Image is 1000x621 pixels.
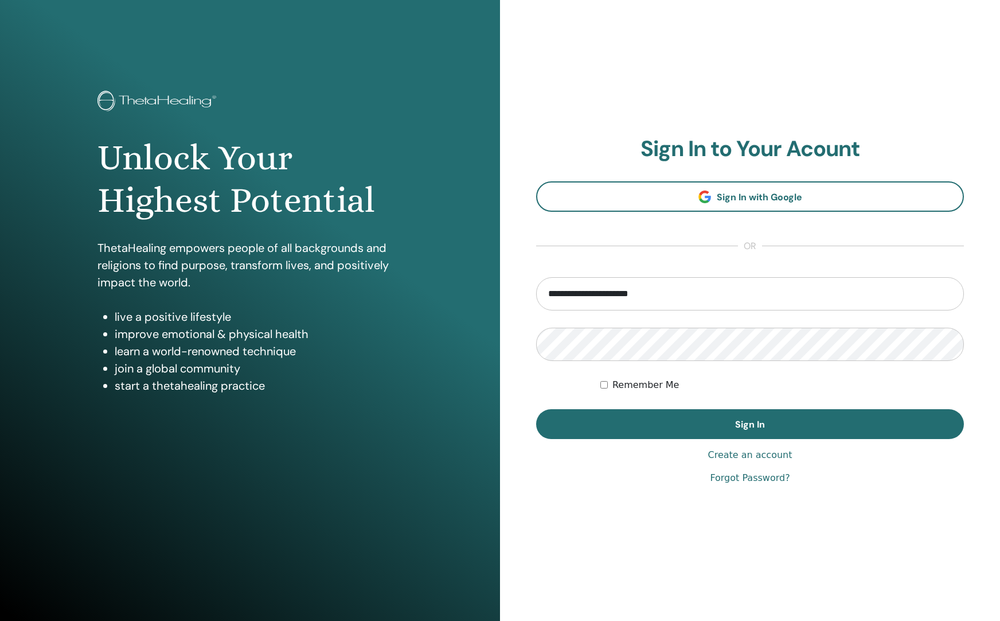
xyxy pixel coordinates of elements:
[612,378,679,392] label: Remember Me
[735,418,765,430] span: Sign In
[115,343,402,360] li: learn a world-renowned technique
[717,191,802,203] span: Sign In with Google
[710,471,790,485] a: Forgot Password?
[708,448,792,462] a: Create an account
[97,137,402,222] h1: Unlock Your Highest Potential
[738,239,762,253] span: or
[536,181,964,212] a: Sign In with Google
[97,239,402,291] p: ThetaHealing empowers people of all backgrounds and religions to find purpose, transform lives, a...
[536,409,964,439] button: Sign In
[536,136,964,162] h2: Sign In to Your Acount
[600,378,964,392] div: Keep me authenticated indefinitely or until I manually logout
[115,360,402,377] li: join a global community
[115,377,402,394] li: start a thetahealing practice
[115,308,402,325] li: live a positive lifestyle
[115,325,402,343] li: improve emotional & physical health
